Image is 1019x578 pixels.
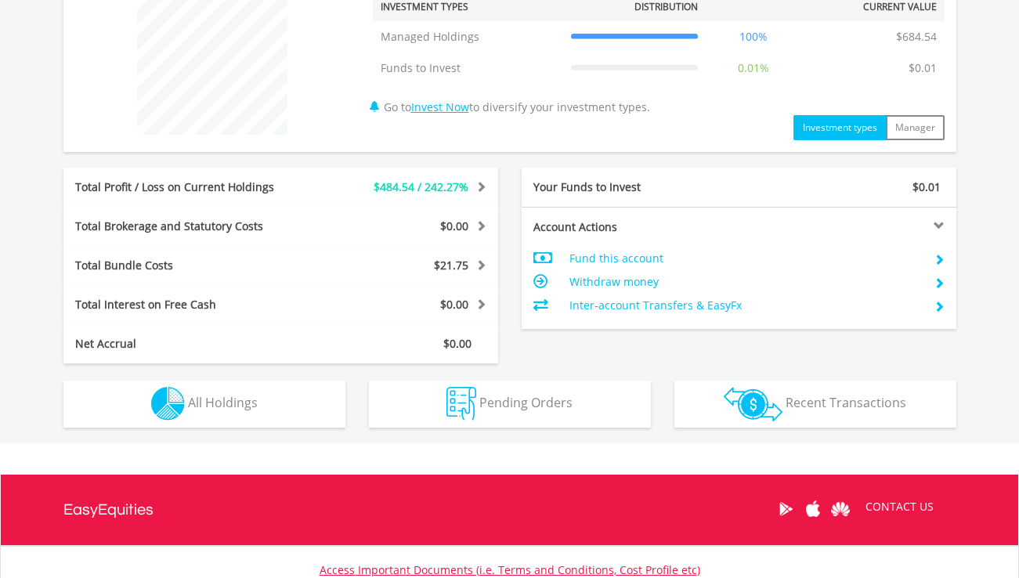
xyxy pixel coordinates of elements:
[706,52,801,84] td: 0.01%
[63,219,317,234] div: Total Brokerage and Statutory Costs
[374,179,468,194] span: $484.54 / 242.27%
[63,381,345,428] button: All Holdings
[706,21,801,52] td: 100%
[569,270,921,294] td: Withdraw money
[772,485,800,533] a: Google Play
[369,381,651,428] button: Pending Orders
[827,485,855,533] a: Huawei
[440,219,468,233] span: $0.00
[63,258,317,273] div: Total Bundle Costs
[886,115,945,140] button: Manager
[373,21,563,52] td: Managed Holdings
[569,247,921,270] td: Fund this account
[901,52,945,84] td: $0.01
[800,485,827,533] a: Apple
[855,485,945,529] a: CONTACT US
[446,387,476,421] img: pending_instructions-wht.png
[786,394,906,411] span: Recent Transactions
[373,52,563,84] td: Funds to Invest
[411,99,469,114] a: Invest Now
[479,394,573,411] span: Pending Orders
[793,115,887,140] button: Investment types
[522,219,739,235] div: Account Actions
[912,179,941,194] span: $0.01
[63,336,317,352] div: Net Accrual
[888,21,945,52] td: $684.54
[569,294,921,317] td: Inter-account Transfers & EasyFx
[724,387,782,421] img: transactions-zar-wht.png
[320,562,700,577] a: Access Important Documents (i.e. Terms and Conditions, Cost Profile etc)
[63,475,154,545] a: EasyEquities
[63,297,317,312] div: Total Interest on Free Cash
[522,179,739,195] div: Your Funds to Invest
[674,381,956,428] button: Recent Transactions
[434,258,468,273] span: $21.75
[63,179,317,195] div: Total Profit / Loss on Current Holdings
[440,297,468,312] span: $0.00
[151,387,185,421] img: holdings-wht.png
[188,394,258,411] span: All Holdings
[443,336,472,351] span: $0.00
